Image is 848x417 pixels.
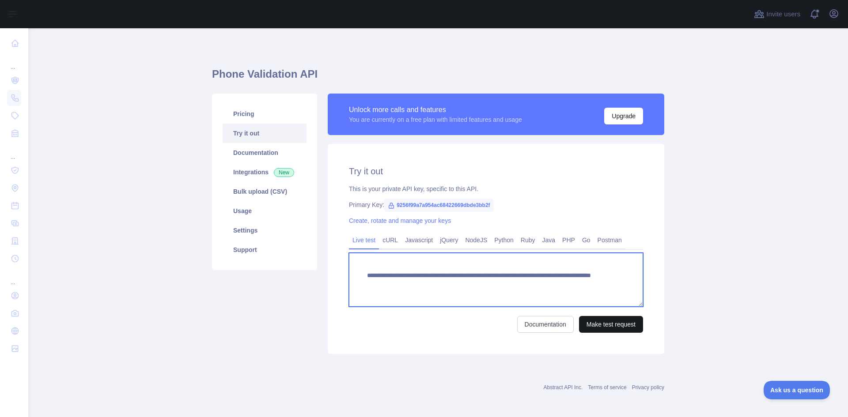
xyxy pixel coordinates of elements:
[491,233,517,247] a: Python
[401,233,436,247] a: Javascript
[223,201,307,221] a: Usage
[579,316,643,333] button: Make test request
[223,162,307,182] a: Integrations New
[544,384,583,391] a: Abstract API Inc.
[752,7,802,21] button: Invite users
[223,143,307,162] a: Documentation
[223,124,307,143] a: Try it out
[349,105,522,115] div: Unlock more calls and features
[379,233,401,247] a: cURL
[274,168,294,177] span: New
[436,233,462,247] a: jQuery
[588,384,626,391] a: Terms of service
[212,67,664,88] h1: Phone Validation API
[349,200,643,209] div: Primary Key:
[349,184,643,193] div: This is your private API key, specific to this API.
[7,268,21,286] div: ...
[766,9,800,19] span: Invite users
[384,199,494,212] span: 9256f99a7a954ac68422669dbde3bb2f
[632,384,664,391] a: Privacy policy
[7,53,21,71] div: ...
[7,143,21,161] div: ...
[223,221,307,240] a: Settings
[517,316,574,333] a: Documentation
[349,165,643,177] h2: Try it out
[764,381,830,399] iframe: Toggle Customer Support
[223,182,307,201] a: Bulk upload (CSV)
[223,240,307,259] a: Support
[579,233,594,247] a: Go
[349,115,522,124] div: You are currently on a free plan with limited features and usage
[462,233,491,247] a: NodeJS
[517,233,539,247] a: Ruby
[223,104,307,124] a: Pricing
[349,233,379,247] a: Live test
[604,108,643,124] button: Upgrade
[349,217,451,224] a: Create, rotate and manage your keys
[594,233,625,247] a: Postman
[559,233,579,247] a: PHP
[539,233,559,247] a: Java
